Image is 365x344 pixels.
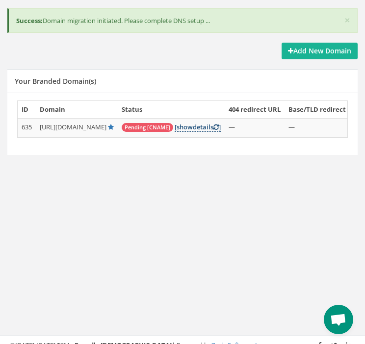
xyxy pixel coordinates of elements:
div: Domain migration initiated. Please complete DNS setup ... [7,8,358,33]
a: Default [108,123,114,131]
th: 404 redirect URL [225,101,285,118]
strong: Add New Domain [288,46,351,55]
button: × [344,15,350,25]
a: Open chat [324,305,353,334]
span: [URL][DOMAIN_NAME] [40,123,106,131]
th: Domain [36,101,118,118]
b: Success: [16,16,43,25]
td: — [225,118,285,137]
th: ID [18,101,36,118]
a: Add New Domain [282,43,358,59]
th: Base/TLD redirect URL [285,101,364,118]
span: show [177,123,193,131]
span: Pending [CNAME] [122,123,173,132]
h5: Your Branded Domain(s) [15,77,96,85]
td: — [285,118,364,137]
td: 635 [18,118,36,137]
a: [showdetails] [175,123,221,132]
th: Status [118,101,225,118]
